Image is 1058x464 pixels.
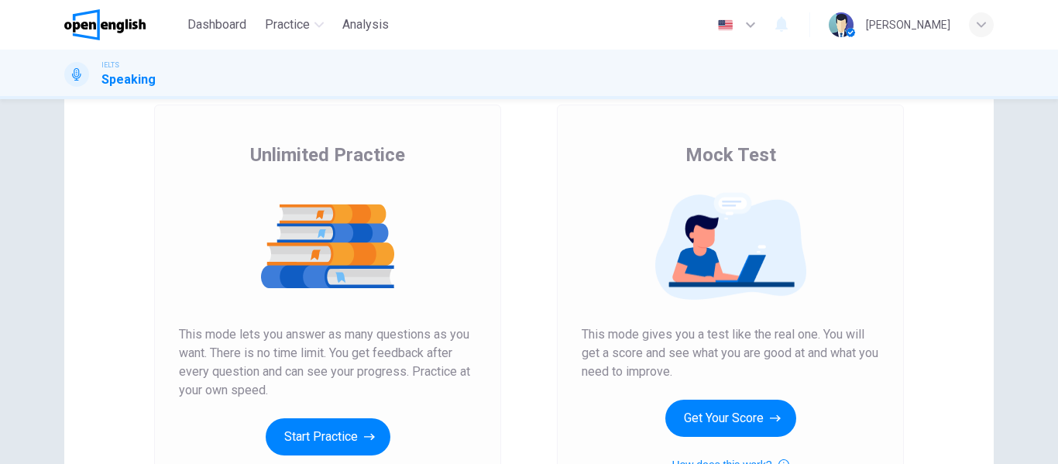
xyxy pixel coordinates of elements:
span: Mock Test [685,143,776,167]
img: OpenEnglish logo [64,9,146,40]
button: Start Practice [266,418,390,455]
span: This mode gives you a test like the real one. You will get a score and see what you are good at a... [582,325,879,381]
span: IELTS [101,60,119,70]
span: Unlimited Practice [250,143,405,167]
h1: Speaking [101,70,156,89]
img: Profile picture [829,12,854,37]
button: Practice [259,11,330,39]
span: Practice [265,15,310,34]
a: OpenEnglish logo [64,9,181,40]
span: Dashboard [187,15,246,34]
span: This mode lets you answer as many questions as you want. There is no time limit. You get feedback... [179,325,476,400]
img: en [716,19,735,31]
span: Analysis [342,15,389,34]
button: Dashboard [181,11,252,39]
button: Analysis [336,11,395,39]
div: [PERSON_NAME] [866,15,950,34]
button: Get Your Score [665,400,796,437]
